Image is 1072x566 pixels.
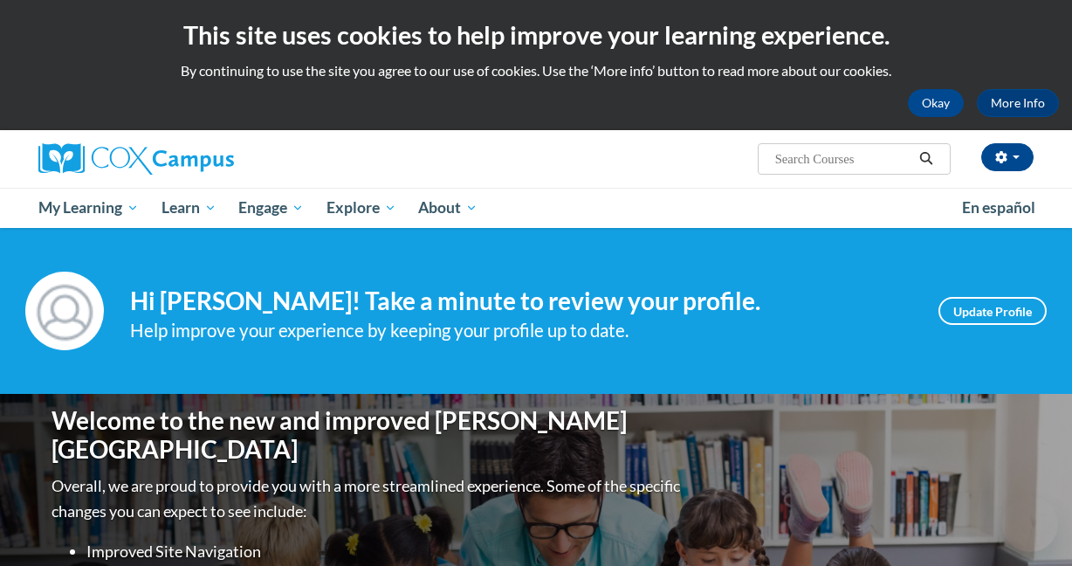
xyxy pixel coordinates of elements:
li: Improved Site Navigation [86,539,684,564]
h2: This site uses cookies to help improve your learning experience. [13,17,1059,52]
div: Main menu [25,188,1047,228]
h4: Hi [PERSON_NAME]! Take a minute to review your profile. [130,286,912,316]
img: Profile Image [25,272,104,350]
button: Search [913,148,939,169]
button: Account Settings [981,143,1034,171]
span: Explore [326,197,396,218]
span: Learn [161,197,216,218]
p: By continuing to use the site you agree to our use of cookies. Use the ‘More info’ button to read... [13,61,1059,80]
a: En español [951,190,1047,226]
span: My Learning [38,197,139,218]
img: Cox Campus [38,143,234,175]
p: Overall, we are proud to provide you with a more streamlined experience. Some of the specific cha... [52,473,684,524]
span: About [418,197,478,218]
a: Cox Campus [38,143,353,175]
a: My Learning [27,188,150,228]
h1: Welcome to the new and improved [PERSON_NAME][GEOGRAPHIC_DATA] [52,406,684,465]
span: En español [962,198,1035,217]
button: Okay [908,89,964,117]
a: More Info [977,89,1059,117]
input: Search Courses [773,148,913,169]
a: Learn [150,188,228,228]
a: Engage [227,188,315,228]
div: Help improve your experience by keeping your profile up to date. [130,316,912,345]
iframe: Button to launch messaging window [1002,496,1058,552]
a: Explore [315,188,408,228]
a: About [408,188,490,228]
span: Engage [238,197,304,218]
a: Update Profile [938,297,1047,325]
